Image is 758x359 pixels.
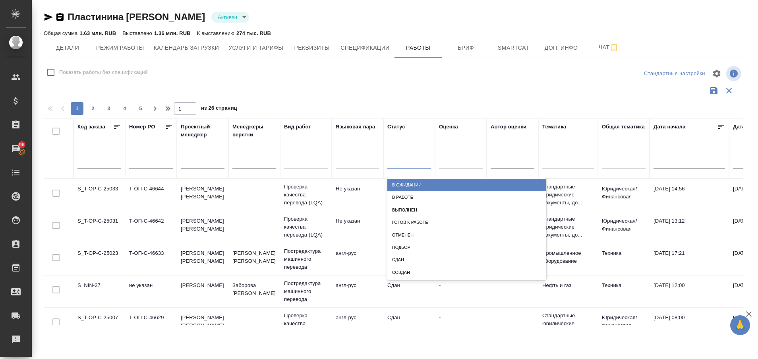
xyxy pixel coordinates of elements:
svg: Подписаться [609,43,619,52]
span: Режим работы [96,43,144,53]
button: 5 [134,102,147,115]
td: [DATE] 08:00 [650,310,729,338]
p: Общая сумма [44,30,79,36]
a: - [439,282,441,288]
span: 2 [87,105,99,113]
td: Сдан [383,245,435,273]
td: Юридическая/Финансовая [598,181,650,209]
span: Спецификации [340,43,389,53]
span: 96 [14,141,29,149]
p: 1.36 млн. RUB [154,30,191,36]
td: [PERSON_NAME] [177,277,228,305]
span: 3 [102,105,115,113]
td: S_T-OP-C-25023 [73,245,125,273]
p: Стандартные юридические документы, до... [542,312,594,336]
div: Дата начала [654,123,685,131]
div: Номер PO [129,123,155,131]
td: Т-ОП-С-46629 [125,310,177,338]
span: Доп. инфо [542,43,580,53]
span: Smartcat [495,43,533,53]
div: Языковая пара [336,123,375,131]
td: Заборова [PERSON_NAME] [228,277,280,305]
div: Оценка [439,123,458,131]
button: 2 [87,102,99,115]
td: Юридическая/Финансовая [598,213,650,241]
p: Постредактура машинного перевода [284,247,328,271]
p: Постредактура машинного перевода [284,279,328,303]
button: Активен [215,14,240,21]
td: Не указан [332,213,383,241]
span: Посмотреть информацию [726,66,743,81]
div: split button [642,68,707,80]
td: не указан [125,277,177,305]
p: Стандартные юридические документы, до... [542,183,594,207]
td: Юридическая/Финансовая [598,310,650,338]
td: [PERSON_NAME] [PERSON_NAME] [177,213,228,241]
button: Сохранить фильтры [706,83,721,98]
button: Скопировать ссылку для ЯМессенджера [44,12,53,22]
div: Код заказа [77,123,105,131]
span: Чат [590,43,628,52]
div: Создан [387,266,546,279]
td: Сдан [383,310,435,338]
td: [PERSON_NAME] [PERSON_NAME] [228,245,280,273]
span: Реквизиты [293,43,331,53]
div: Статус [387,123,405,131]
td: S_T-OP-C-25031 [73,213,125,241]
td: S_T-OP-C-25033 [73,181,125,209]
button: Скопировать ссылку [55,12,65,22]
td: англ-рус [332,277,383,305]
span: Бриф [447,43,485,53]
td: Не указан [332,181,383,209]
p: Нефть и газ [542,281,594,289]
span: Детали [48,43,87,53]
td: [PERSON_NAME] [PERSON_NAME] [177,245,228,273]
div: Автор оценки [491,123,526,131]
p: Проверка качества перевода (LQA) [284,312,328,336]
div: Менеджеры верстки [232,123,276,139]
td: Сдан [383,277,435,305]
p: Выставлено [122,30,154,36]
div: Отменен [387,229,546,241]
div: Активен [211,12,249,23]
td: англ-рус [332,310,383,338]
div: Подбор [387,241,546,254]
p: Стандартные юридические документы, до... [542,215,594,239]
td: Сдан [383,213,435,241]
div: Вид работ [284,123,311,131]
span: Календарь загрузки [154,43,219,53]
div: Сдан [387,254,546,266]
td: Т-ОП-С-46644 [125,181,177,209]
button: 🙏 [730,315,750,335]
td: [PERSON_NAME] [PERSON_NAME] [177,310,228,338]
a: - [439,314,441,320]
td: [DATE] 17:21 [650,245,729,273]
div: Общая тематика [602,123,645,131]
span: Показать работы без спецификаций [59,68,148,76]
td: Техника [598,277,650,305]
span: Услуги и тарифы [228,43,283,53]
td: Т-ОП-С-46642 [125,213,177,241]
td: Техника [598,245,650,273]
a: 96 [2,139,30,159]
td: [DATE] 14:56 [650,181,729,209]
td: англ-рус [332,245,383,273]
span: 🙏 [733,317,747,334]
button: 4 [118,102,131,115]
a: Пластинина [PERSON_NAME] [68,12,205,22]
span: Работы [399,43,437,53]
p: К выставлению [197,30,236,36]
p: Проверка качества перевода (LQA) [284,183,328,207]
span: Настроить таблицу [707,64,726,83]
span: 5 [134,105,147,113]
span: 4 [118,105,131,113]
td: [DATE] 13:12 [650,213,729,241]
div: Выполнен [387,204,546,216]
div: Тематика [542,123,566,131]
div: Готов к работе [387,216,546,229]
td: S_T-OP-C-25007 [73,310,125,338]
button: 3 [102,102,115,115]
button: Сбросить фильтры [721,83,737,98]
td: Сдан [383,181,435,209]
div: В ожидании [387,179,546,191]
